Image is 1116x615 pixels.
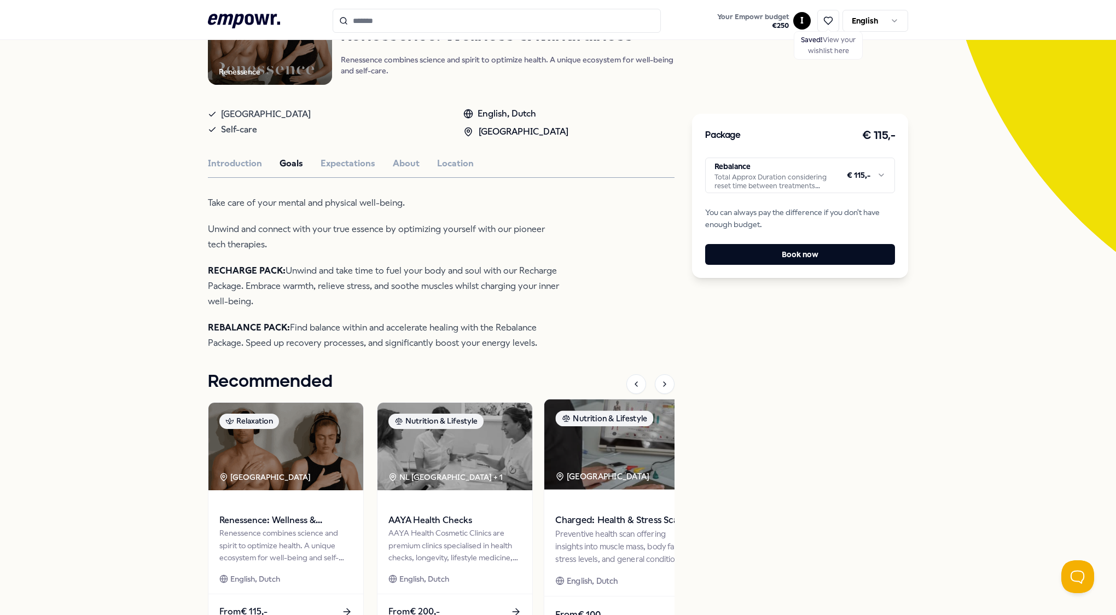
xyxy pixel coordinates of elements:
span: Self-care [221,122,257,137]
div: NL [GEOGRAPHIC_DATA] + 1 [388,471,503,483]
span: [GEOGRAPHIC_DATA] [221,107,311,122]
h3: € 115,- [862,127,896,144]
input: Search for products, categories or subcategories [333,9,661,33]
a: Saved!View yourwishlist here [811,10,842,32]
button: Introduction [208,156,262,171]
div: [GEOGRAPHIC_DATA] [219,471,312,483]
h3: Package [705,129,740,143]
div: Preventive health scan offering insights into muscle mass, body fat, stress levels, and general c... [555,527,692,565]
strong: RECHARGE PACK: [208,265,286,276]
div: Nutrition & Lifestyle [555,410,653,426]
p: Renessence combines science and spirit to optimize health. A unique ecosystem for well-being and ... [341,54,675,76]
button: Saved!View yourwishlist here [817,10,839,32]
img: package image [377,403,532,490]
div: [GEOGRAPHIC_DATA] [463,125,568,139]
div: Relaxation [219,414,279,429]
button: Location [437,156,474,171]
h1: Recommended [208,368,333,396]
p: Unwind and take time to fuel your body and soul with our Recharge Package. Embrace warmth, reliev... [208,263,563,309]
span: English, Dutch [230,573,280,585]
img: package image [208,403,363,490]
p: Take care of your mental and physical well-being. [208,195,563,211]
span: Charged: Health & Stress Scan [555,513,692,527]
div: Renessence [219,66,260,78]
a: Your Empowr budget€250 [713,9,793,32]
div: [GEOGRAPHIC_DATA] [555,470,651,483]
button: I [793,12,811,30]
p: Find balance within and accelerate healing with the Rebalance Package. Speed up recovery processe... [208,320,563,351]
span: € 250 [717,21,789,30]
span: English, Dutch [399,573,449,585]
button: Expectations [321,156,375,171]
iframe: Help Scout Beacon - Open [1061,560,1094,593]
button: About [393,156,420,171]
span: You can always pay the difference if you don't have enough budget. [705,206,895,231]
span: Renessence: Wellness & Mindfulness [219,513,352,527]
div: Nutrition & Lifestyle [388,414,484,429]
span: AAYA Health Checks [388,513,521,527]
span: Your Empowr budget [717,13,789,21]
div: English, Dutch [463,107,568,121]
strong: REBALANCE PACK: [208,322,290,333]
span: English, Dutch [567,575,618,587]
button: Your Empowr budget€250 [715,10,791,32]
p: Unwind and connect with your true essence by optimizing yourself with our pioneer tech therapies. [208,222,563,252]
button: Book now [705,244,895,265]
div: View your wishlist here [801,34,856,57]
button: Goals [280,156,303,171]
div: Renessence combines science and spirit to optimize health. A unique ecosystem for well-being and ... [219,527,352,564]
div: AAYA Health Cosmetic Clinics are premium clinics specialised in health checks, longevity, lifesty... [388,527,521,564]
img: package image [544,399,704,489]
span: Saved! [801,36,823,44]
